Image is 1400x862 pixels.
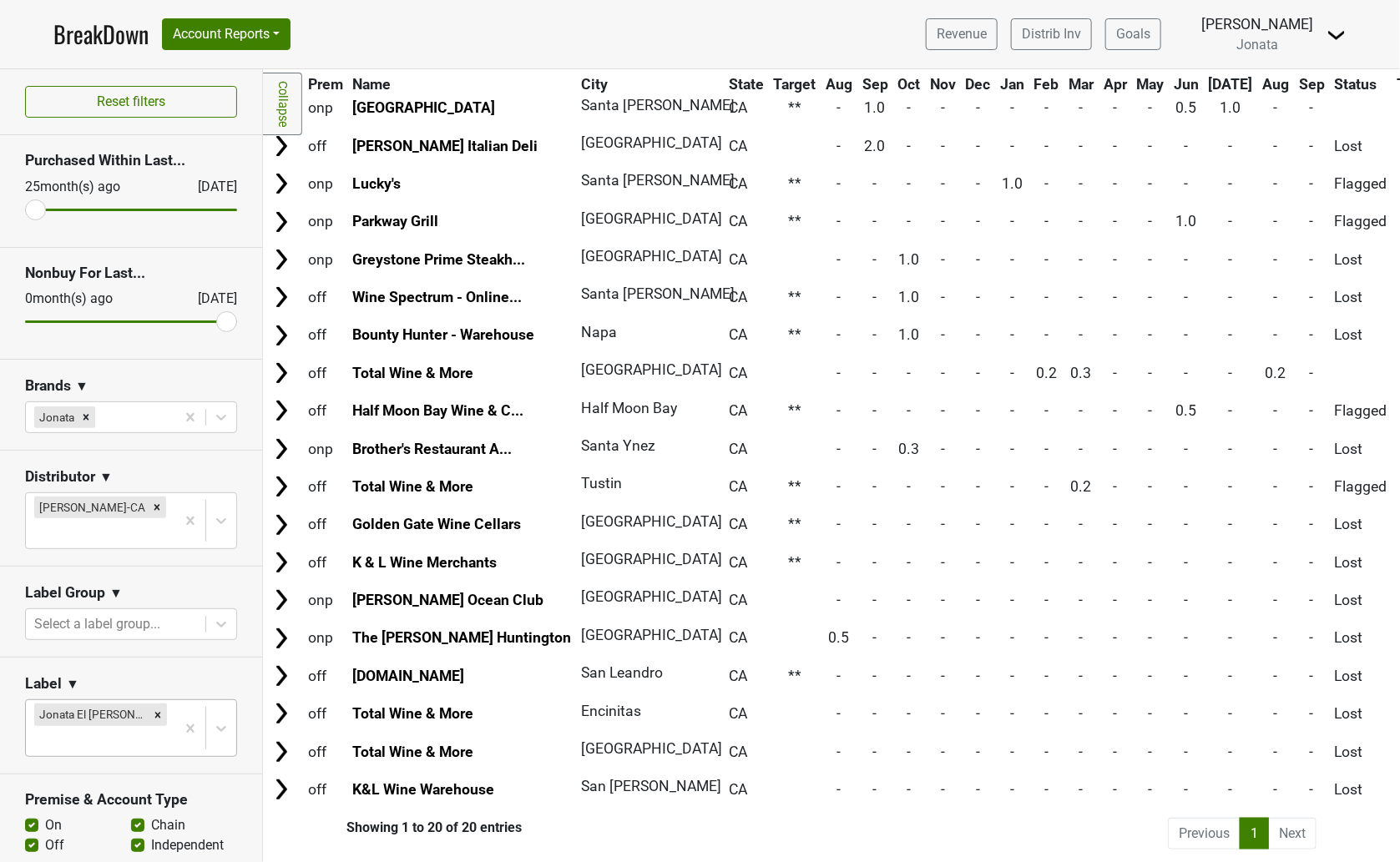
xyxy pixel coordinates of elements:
td: onp [304,241,347,277]
span: Santa [PERSON_NAME] [581,97,735,113]
span: - [907,138,911,154]
a: Golden Gate Wine Cellars [352,516,521,532]
img: Arrow right [269,398,294,423]
th: Jun: activate to sort column ascending [1170,69,1203,99]
span: - [976,365,980,381]
span: - [1044,289,1049,305]
th: Feb: activate to sort column ascending [1030,69,1064,99]
span: Prem [308,76,343,93]
span: 0.2 [1266,365,1286,381]
span: - [1229,402,1233,419]
span: - [837,251,842,268]
span: Jonata [1236,37,1278,53]
th: Nov: activate to sort column ascending [926,69,960,99]
div: 25 month(s) ago [25,177,158,197]
span: 1.0 [865,99,886,116]
div: Remove Jonata [77,406,95,428]
span: CA [729,289,747,305]
span: - [1274,441,1278,457]
span: - [1310,441,1314,457]
span: - [1185,289,1189,305]
span: CA [729,99,747,116]
span: [GEOGRAPHIC_DATA] [581,513,722,530]
span: ▼ [109,583,123,603]
span: - [1310,326,1314,343]
a: [DOMAIN_NAME] [352,668,464,684]
span: - [1079,138,1084,154]
span: - [941,326,945,343]
td: off [304,317,347,353]
span: - [873,402,877,419]
th: Sep: activate to sort column ascending [858,69,892,99]
img: Arrow right [269,777,294,802]
img: Arrow right [269,739,294,764]
a: Lucky's [352,175,401,192]
span: Half Moon Bay [581,400,677,416]
th: Prem: activate to sort column ascending [304,69,347,99]
th: Aug: activate to sort column ascending [1259,69,1294,99]
span: - [1079,175,1084,192]
span: - [1044,175,1049,192]
span: - [1185,478,1189,495]
span: - [1113,365,1117,381]
span: - [941,441,945,457]
span: - [1229,365,1233,381]
span: - [941,251,945,268]
span: - [1229,289,1233,305]
div: [PERSON_NAME] [1201,13,1313,35]
span: - [941,516,945,532]
span: CA [729,402,747,419]
td: Lost [1331,507,1392,542]
span: - [1310,213,1314,229]
span: - [1310,251,1314,268]
img: Arrow right [269,701,294,726]
img: Arrow right [269,285,294,310]
td: onp [304,165,347,201]
span: - [1079,289,1084,305]
span: ▼ [75,376,88,396]
td: Lost [1331,431,1392,466]
a: [PERSON_NAME] Italian Deli [352,138,538,154]
span: Name [352,76,391,93]
span: - [976,289,980,305]
span: - [1079,402,1084,419]
span: - [1274,326,1278,343]
span: 1.0 [1176,213,1197,229]
span: - [1079,326,1084,343]
span: - [837,516,842,532]
span: - [1229,175,1233,192]
span: - [1310,365,1314,381]
span: Santa Ynez [581,437,655,454]
h3: Label Group [25,584,105,602]
span: - [1229,441,1233,457]
img: Arrow right [269,474,294,499]
span: - [907,213,911,229]
img: Arrow right [269,134,294,159]
span: - [1185,251,1189,268]
span: - [1079,441,1084,457]
a: Distrib Inv [1011,18,1092,50]
td: Flagged [1331,468,1392,504]
span: - [1274,478,1278,495]
span: - [1044,213,1049,229]
span: - [1010,213,1014,229]
span: - [1229,326,1233,343]
h3: Nonbuy For Last... [25,265,237,282]
span: - [1310,289,1314,305]
span: - [837,326,842,343]
span: - [1044,138,1049,154]
span: - [1229,213,1233,229]
span: 1.0 [898,251,919,268]
td: off [304,355,347,391]
a: Goals [1105,18,1161,50]
th: Oct: activate to sort column ascending [894,69,925,99]
span: Santa [PERSON_NAME] [581,172,735,189]
a: K&L Wine Warehouse [352,781,494,798]
span: 0.2 [1071,478,1092,495]
a: BreakDown [53,17,149,52]
th: Name: activate to sort column ascending [349,69,576,99]
span: - [1310,402,1314,419]
span: - [1113,138,1117,154]
td: Lost [1331,317,1392,353]
span: ▼ [66,674,79,694]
